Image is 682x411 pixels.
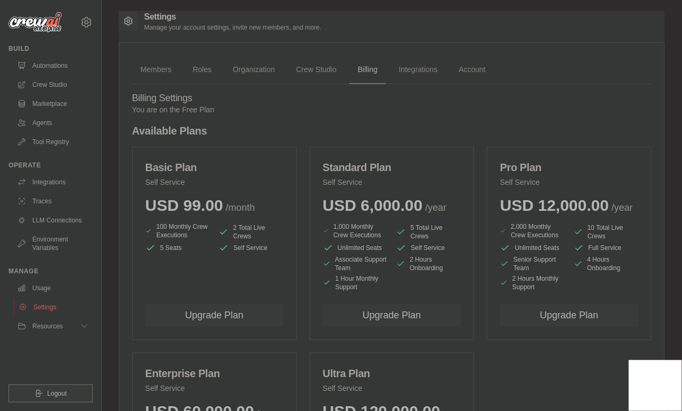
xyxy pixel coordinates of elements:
[224,56,283,84] a: Organization
[323,304,461,327] button: Upgrade Plan
[144,11,321,23] h2: Settings
[390,56,446,84] a: Integrations
[323,366,461,381] h3: Ultra Plan
[132,93,652,104] h4: Billing Settings
[8,12,62,32] img: Logo
[13,174,93,191] a: Integrations
[425,202,447,213] span: /year
[500,221,565,240] li: 2,000 Monthly Crew Executions
[8,161,93,169] div: Operate
[13,57,93,74] a: Automations
[13,95,93,112] a: Marketplace
[574,243,639,253] li: Full Service
[13,212,93,229] a: LLM Connections
[323,243,388,253] li: Unlimited Seats
[47,389,67,398] span: Logout
[132,104,652,115] p: You are on the Free Plan
[500,243,565,253] li: Unlimited Seats
[574,224,639,240] li: 10 Total Live Crews
[145,304,284,327] button: Upgrade Plan
[323,160,461,175] h3: Standard Plan
[13,193,93,210] a: Traces
[13,114,93,131] a: Agents
[145,366,284,381] h3: Enterprise Plan
[323,274,388,291] li: 1 Hour Monthly Support
[323,196,423,214] span: USD 6,000.00
[13,231,93,256] a: Environment Variables
[8,385,93,403] button: Logout
[144,23,321,32] p: Manage your account settings, invite new members, and more.
[226,202,255,213] span: /month
[145,160,284,175] h3: Basic Plan
[145,383,284,394] p: Self Service
[323,255,388,272] li: Associate Support Team
[145,243,210,253] li: 5 Seats
[218,243,283,253] li: Self Service
[349,56,386,84] a: Billing
[611,202,633,213] span: /year
[500,274,565,291] li: 2 Hours Monthly Support
[8,44,93,53] div: Build
[13,318,93,335] button: Resources
[500,160,639,175] h3: Pro Plan
[500,304,639,327] button: Upgrade Plan
[8,267,93,275] div: Manage
[396,255,461,272] li: 2 Hours Onboarding
[145,221,210,240] li: 100 Monthly Crew Executions
[629,360,682,411] iframe: Chat Widget
[574,255,639,272] li: 4 Hours Onboarding
[13,76,93,93] a: Crew Studio
[13,133,93,150] a: Tool Registry
[14,299,94,316] a: Settings
[218,224,283,240] li: 2 Total Live Crews
[145,196,223,214] span: USD 99.00
[500,177,639,187] p: Self Service
[32,322,63,330] span: Resources
[396,243,461,253] li: Self Service
[288,56,345,84] a: Crew Studio
[396,224,461,240] li: 5 Total Live Crews
[500,196,609,214] span: USD 12,000.00
[450,56,494,84] a: Account
[500,255,565,272] li: Senior Support Team
[323,177,461,187] p: Self Service
[145,177,284,187] p: Self Service
[323,221,388,240] li: 1,000 Monthly Crew Executions
[13,280,93,297] a: Usage
[184,56,220,84] a: Roles
[132,123,652,138] h4: Available Plans
[132,56,180,84] a: Members
[323,383,461,394] p: Self Service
